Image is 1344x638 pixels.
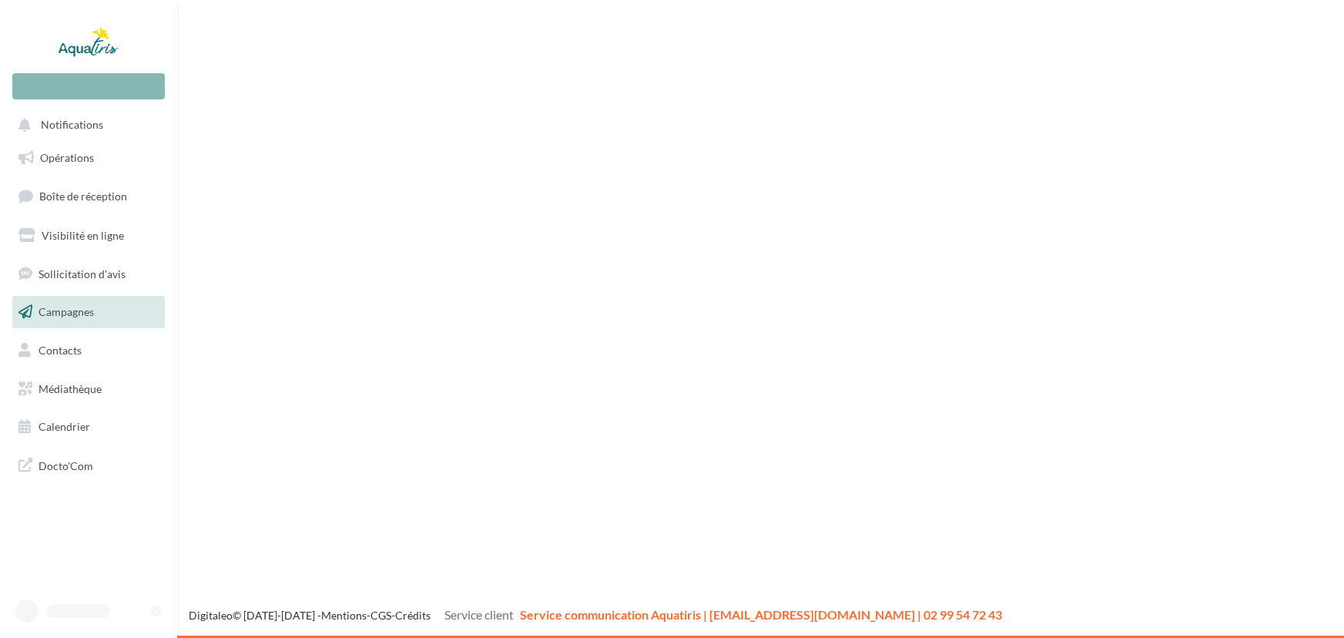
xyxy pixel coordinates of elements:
a: Campagnes [9,296,168,328]
span: Visibilité en ligne [42,229,124,242]
span: Sollicitation d'avis [39,267,126,280]
a: Digitaleo [189,609,233,622]
div: Nouvelle campagne [12,73,165,99]
a: Opérations [9,142,168,174]
span: Campagnes [39,305,94,318]
a: Visibilité en ligne [9,220,168,252]
span: © [DATE]-[DATE] - - - [189,609,1002,622]
span: Notifications [41,119,103,132]
span: Docto'Com [39,455,93,475]
a: Mentions [321,609,367,622]
span: Calendrier [39,420,90,433]
span: Opérations [40,151,94,164]
span: Service communication Aquatiris | [EMAIL_ADDRESS][DOMAIN_NAME] | 02 99 54 72 43 [520,607,1002,622]
a: Docto'Com [9,449,168,482]
span: Service client [444,607,514,622]
a: Calendrier [9,411,168,443]
a: Contacts [9,334,168,367]
span: Boîte de réception [39,190,127,203]
a: Crédits [395,609,431,622]
a: Sollicitation d'avis [9,258,168,290]
a: Médiathèque [9,373,168,405]
a: CGS [370,609,391,622]
a: Boîte de réception [9,180,168,213]
span: Contacts [39,344,82,357]
span: Médiathèque [39,382,102,395]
